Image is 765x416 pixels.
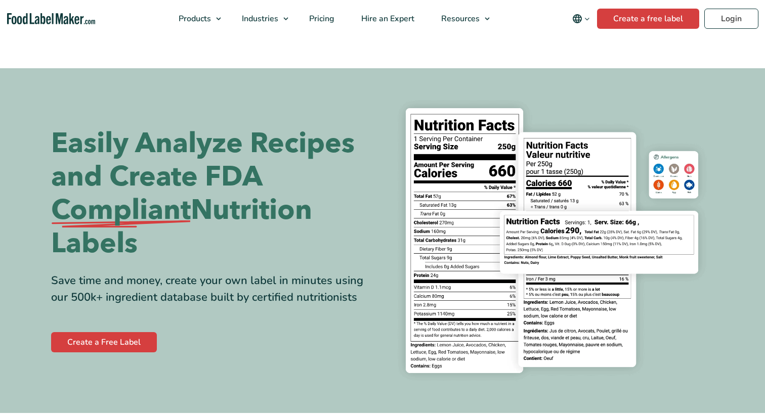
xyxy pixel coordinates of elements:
[51,194,191,227] span: Compliant
[597,9,699,29] a: Create a free label
[7,13,96,25] a: Food Label Maker homepage
[239,13,279,24] span: Industries
[51,332,157,352] a: Create a Free Label
[565,9,597,29] button: Change language
[306,13,335,24] span: Pricing
[704,9,758,29] a: Login
[358,13,415,24] span: Hire an Expert
[51,127,375,260] h1: Easily Analyze Recipes and Create FDA Nutrition Labels
[51,272,375,306] div: Save time and money, create your own label in minutes using our 500k+ ingredient database built b...
[438,13,481,24] span: Resources
[176,13,212,24] span: Products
